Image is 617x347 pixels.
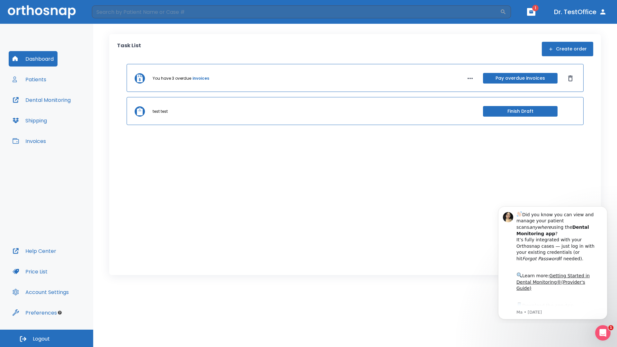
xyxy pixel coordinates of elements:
[9,92,75,108] button: Dental Monitoring
[192,76,209,81] a: invoices
[8,5,76,18] img: Orthosnap
[9,264,51,279] button: Price List
[92,5,500,18] input: Search by Patient Name or Case #
[9,113,51,128] button: Shipping
[9,72,50,87] button: Patients
[109,10,114,15] button: Dismiss notification
[28,102,85,114] a: App Store
[608,325,613,330] span: 1
[9,243,60,259] button: Help Center
[117,42,141,56] p: Task List
[542,42,593,56] button: Create order
[33,335,50,343] span: Logout
[28,109,109,115] p: Message from Ma, sent 6w ago
[9,51,58,67] button: Dashboard
[488,200,617,323] iframe: Intercom notifications message
[28,101,109,134] div: Download the app: | ​ Let us know if you need help getting started!
[153,76,191,81] p: You have 3 overdue
[9,305,61,320] button: Preferences
[9,133,50,149] button: Invoices
[551,6,609,18] button: Dr. TestOffice
[595,325,611,341] iframe: Intercom live chat
[483,106,558,117] button: Finish Draft
[532,5,539,11] span: 1
[483,73,558,84] button: Pay overdue invoices
[565,73,576,84] button: Dismiss
[9,284,73,300] button: Account Settings
[153,109,168,114] p: test test
[57,310,63,316] div: Tooltip anchor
